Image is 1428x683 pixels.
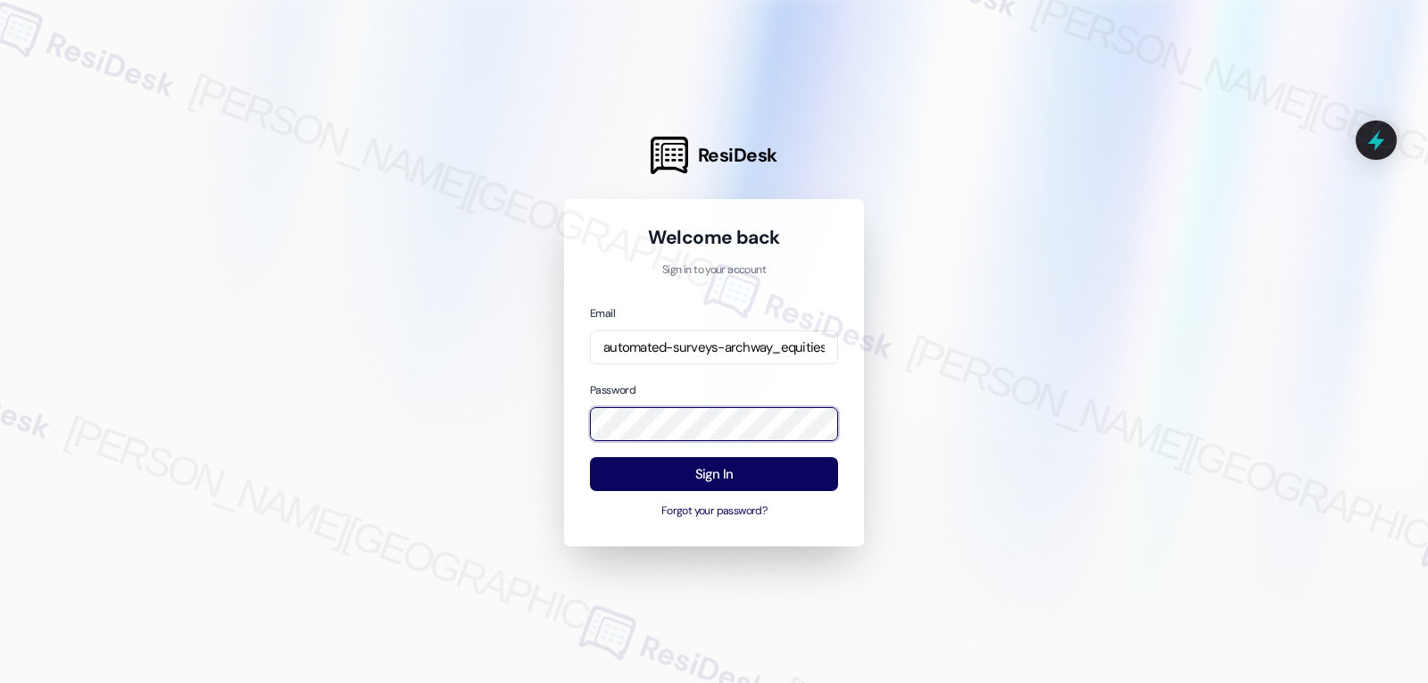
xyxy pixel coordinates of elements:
span: ResiDesk [698,143,777,168]
p: Sign in to your account [590,262,838,279]
label: Password [590,383,635,397]
button: Sign In [590,457,838,492]
label: Email [590,306,615,321]
img: ResiDesk Logo [651,137,688,174]
input: name@example.com [590,330,838,365]
button: Forgot your password? [590,504,838,520]
h1: Welcome back [590,225,838,250]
